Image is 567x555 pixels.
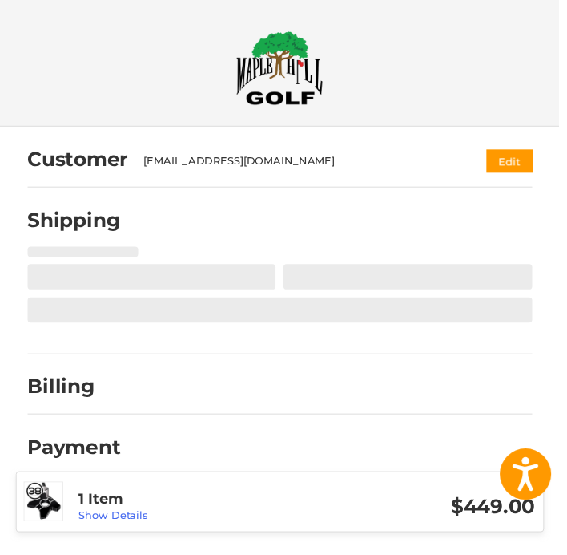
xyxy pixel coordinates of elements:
h2: Payment [28,441,123,466]
iframe: Google Customer Reviews [435,512,567,555]
h3: 1 Item [80,497,312,516]
h2: Customer [28,149,131,174]
h3: $449.00 [312,501,543,526]
button: Edit [493,152,540,175]
img: Evnroll 38 Tour Spec Zero Z1 Black Putter [25,489,63,528]
a: Show Details [80,516,151,529]
h2: Billing [28,379,122,404]
h2: Shipping [28,211,123,236]
img: Maple Hill Golf [239,31,328,107]
div: [EMAIL_ADDRESS][DOMAIN_NAME] [146,156,462,172]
